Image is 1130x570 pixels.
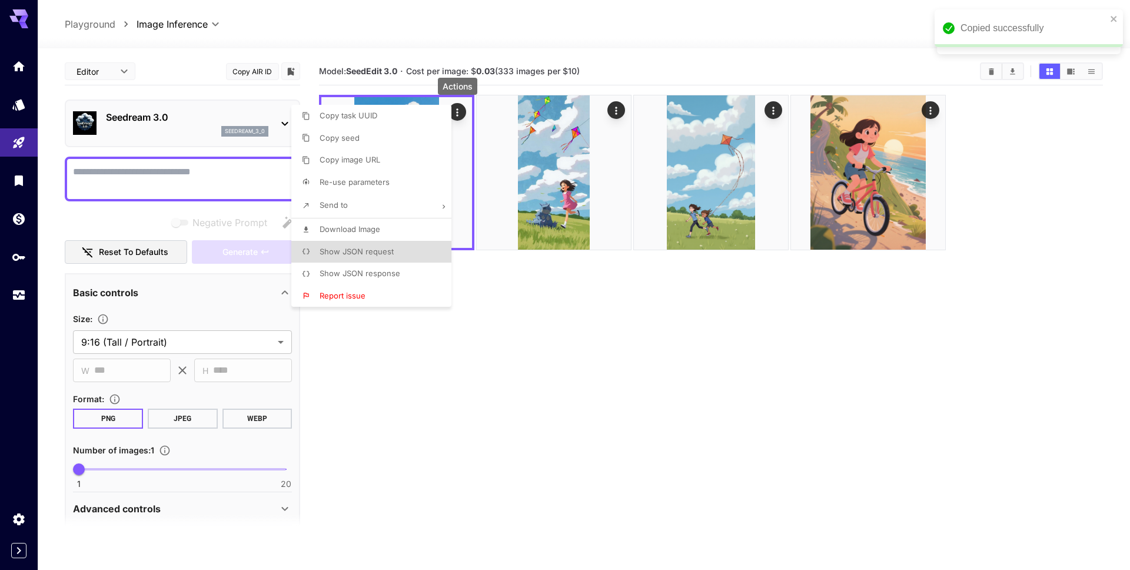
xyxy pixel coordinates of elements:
span: Show JSON request [320,247,394,256]
span: Re-use parameters [320,177,390,187]
span: Show JSON response [320,269,400,278]
span: Report issue [320,291,365,300]
span: Send to [320,200,348,210]
span: Copy seed [320,133,360,142]
div: Copied successfully [960,21,1106,35]
span: Copy task UUID [320,111,377,120]
span: Download Image [320,224,380,234]
button: close [1110,14,1118,24]
span: Copy image URL [320,155,380,164]
div: Actions [438,78,477,95]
